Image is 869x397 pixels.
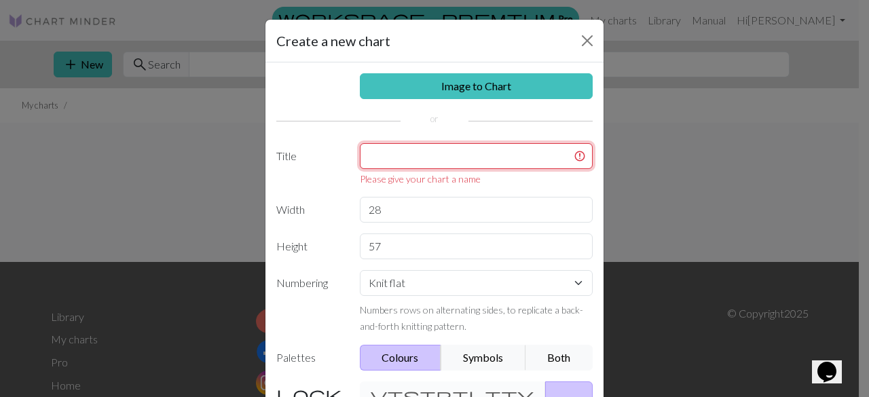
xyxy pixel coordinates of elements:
div: Please give your chart a name [360,172,593,186]
small: Numbers rows on alternating sides, to replicate a back-and-forth knitting pattern. [360,304,583,332]
label: Title [268,143,352,186]
button: Both [525,345,593,371]
iframe: chat widget [812,343,855,383]
button: Symbols [441,345,526,371]
label: Width [268,197,352,223]
button: Close [576,30,598,52]
label: Numbering [268,270,352,334]
h5: Create a new chart [276,31,390,51]
label: Palettes [268,345,352,371]
label: Height [268,233,352,259]
button: Colours [360,345,442,371]
a: Image to Chart [360,73,593,99]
